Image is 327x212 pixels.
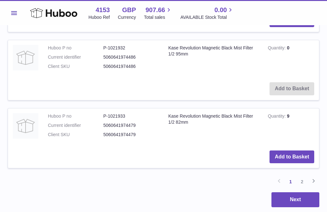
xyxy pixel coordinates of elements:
[48,132,103,138] dt: Client SKU
[118,14,136,20] div: Currency
[13,113,38,139] img: Kase Revolution Magnetic Black Mist Filter 1/2 82mm
[103,63,159,69] dd: 5060641974486
[88,14,110,20] div: Huboo Ref
[285,176,296,187] a: 1
[214,6,227,14] span: 0.00
[103,132,159,138] dd: 5060641974479
[48,113,103,119] dt: Huboo P no
[122,6,136,14] strong: GBP
[95,6,110,14] strong: 4153
[103,54,159,60] dd: 5060641974486
[263,40,319,77] td: 0
[48,45,103,51] dt: Huboo P no
[103,122,159,128] dd: 5060641974479
[163,40,263,77] td: Kase Revolution Magnetic Black Mist Filter 1/2 95mm
[103,45,159,51] dd: P-1021932
[146,6,165,14] span: 907.66
[268,45,287,52] strong: Quantity
[144,6,172,20] a: 907.66 Total sales
[180,14,234,20] span: AVAILABLE Stock Total
[13,45,38,70] img: Kase Revolution Magnetic Black Mist Filter 1/2 95mm
[144,14,172,20] span: Total sales
[48,54,103,60] dt: Current identifier
[180,6,234,20] a: 0.00 AVAILABLE Stock Total
[103,113,159,119] dd: P-1021933
[271,192,319,207] button: Next
[263,108,319,146] td: 9
[268,113,287,120] strong: Quantity
[270,150,314,164] button: Add to Basket
[48,122,103,128] dt: Current identifier
[163,108,263,146] td: Kase Revolution Magnetic Black Mist Filter 1/2 82mm
[296,176,308,187] a: 2
[48,63,103,69] dt: Client SKU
